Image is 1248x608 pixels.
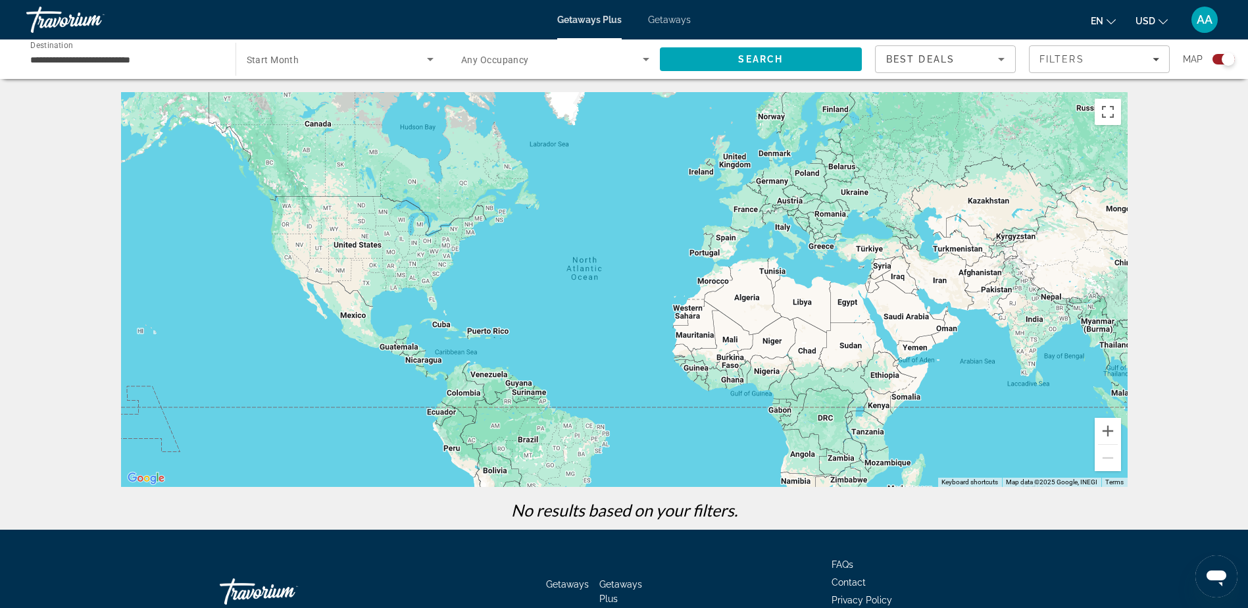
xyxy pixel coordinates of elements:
span: AA [1197,13,1212,26]
span: Any Occupancy [461,55,529,65]
a: Getaways Plus [599,579,642,604]
button: Filters [1029,45,1170,73]
a: Open this area in Google Maps (opens a new window) [124,470,168,487]
button: Zoom out [1095,445,1121,471]
span: Search [738,54,783,64]
button: Toggle fullscreen view [1095,99,1121,125]
a: Getaways Plus [557,14,622,25]
img: Google [124,470,168,487]
p: No results based on your filters. [114,500,1134,520]
span: Destination [30,40,73,49]
button: User Menu [1187,6,1222,34]
button: Change language [1091,11,1116,30]
button: Change currency [1136,11,1168,30]
iframe: Button to launch messaging window [1195,555,1237,597]
span: Best Deals [886,54,955,64]
span: Filters [1039,54,1084,64]
button: Keyboard shortcuts [941,478,998,487]
button: Zoom in [1095,418,1121,444]
input: Select destination [30,52,218,68]
a: Privacy Policy [832,595,892,605]
span: en [1091,16,1103,26]
span: Map data ©2025 Google, INEGI [1006,478,1097,486]
span: Start Month [247,55,299,65]
button: Search [660,47,862,71]
a: Getaways [648,14,691,25]
span: USD [1136,16,1155,26]
a: Travorium [26,3,158,37]
span: Map [1183,50,1203,68]
a: Getaways [546,579,589,590]
a: Terms (opens in new tab) [1105,478,1124,486]
mat-select: Sort by [886,51,1005,67]
a: Contact [832,577,866,588]
a: FAQs [832,559,853,570]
